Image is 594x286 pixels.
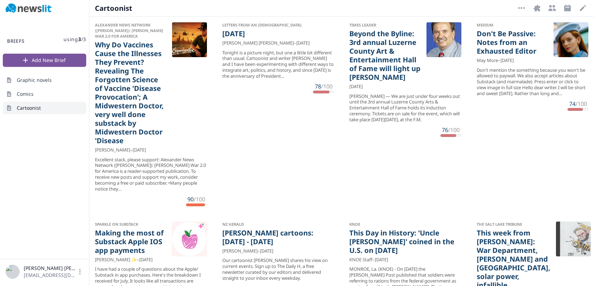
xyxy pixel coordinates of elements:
span: Cartoonist [17,105,41,111]
span: /100 [321,83,333,90]
div: [PERSON_NAME] — We are just under four weeks out until the 3rd annual Luzerne County Arts & Enter... [349,93,461,123]
span: May More – [477,57,500,64]
a: Making the most of Substack Apple IOS app payments [95,229,166,255]
span: /100 [448,126,460,134]
a: This Day in History: 'Uncle [PERSON_NAME]' coined in the U.S. on [DATE] [349,229,456,255]
div: KNOE [349,222,456,227]
a: Cartoonist [3,102,86,114]
div: Tonight is a picture night, but one a little bit different than usual. Cartoonist and writer [PER... [222,50,334,79]
span: [PERSON_NAME] – [222,248,260,254]
img: Newslit [6,3,52,13]
h3: Briefs [3,38,29,45]
a: Comics [3,88,86,100]
time: [DATE] [375,256,388,263]
span: [PERSON_NAME] [PERSON_NAME] [24,265,76,272]
a: [PERSON_NAME] cartoons: [DATE] - [DATE] [222,229,329,246]
time: [DATE] [139,256,153,263]
span: Graphic novels [17,77,52,84]
time: [DATE] [260,248,273,254]
time: [DATE] [500,57,514,64]
span: 78 [315,83,321,90]
span: 90 [187,195,194,203]
div: Times Leader [349,22,421,28]
span: [EMAIL_ADDRESS][DOMAIN_NAME] [24,272,76,279]
div: Alexander News Network ([PERSON_NAME]): [PERSON_NAME] War 2.0 for America [95,22,166,39]
a: Graphic novels [3,74,86,86]
a: Don't Be Passive: Notes from an Exhausted Editor [477,29,548,55]
span: Cartoonist [95,3,133,13]
button: Add New Brief [3,54,86,67]
time: [DATE] [349,83,363,90]
span: KNOE Staff – [349,256,375,263]
time: [DATE] [133,147,146,153]
div: Don't mention the something because you won't be allowed to paywall. We also accept articles abou... [477,67,589,96]
span: [PERSON_NAME] ✨ – [95,256,139,263]
span: 3 [78,36,81,42]
span: [PERSON_NAME] – [95,147,133,153]
time: [DATE] [296,40,310,46]
div: The Salt Lake Tribune [477,222,550,227]
span: 74 [569,100,576,108]
div: Our cartoonist [PERSON_NAME] shares his view on current events. Sign up to The Daily H, a free ne... [222,257,334,281]
span: /100 [576,100,587,108]
div: Medium [477,22,548,28]
a: [DATE] [222,29,245,38]
div: NZ Herald [222,222,329,227]
span: using / 3 [64,36,86,43]
span: /100 [194,195,205,203]
div: Letters from an [DEMOGRAPHIC_DATA] [222,22,329,28]
button: [PERSON_NAME] [PERSON_NAME][EMAIL_ADDRESS][DOMAIN_NAME] [6,265,83,279]
a: Beyond the Byline: 3rd annual Luzerne County Art & Entertainment Hall of Fame will light up [PERS... [349,29,421,82]
a: Why Do Vaccines Cause the Illnesses They Prevent? Revealing The Forgotten Science of Vaccine 'Dis... [95,40,166,145]
span: Comics [17,91,34,98]
div: Excellent stack, please support: Alexander News Network ([PERSON_NAME]): [PERSON_NAME] War 2.0 fo... [95,157,207,192]
span: 76 [442,126,448,134]
span: [PERSON_NAME] [PERSON_NAME] – [222,40,296,46]
div: Sparkle on Substack [95,222,166,227]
